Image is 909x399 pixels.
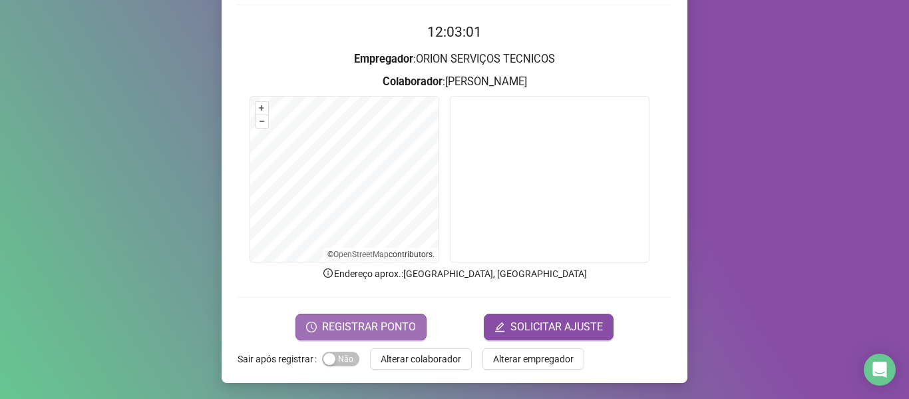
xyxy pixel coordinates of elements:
[238,266,671,281] p: Endereço aprox. : [GEOGRAPHIC_DATA], [GEOGRAPHIC_DATA]
[327,250,435,259] li: © contributors.
[381,352,461,366] span: Alterar colaborador
[256,115,268,128] button: –
[354,53,413,65] strong: Empregador
[322,319,416,335] span: REGISTRAR PONTO
[370,348,472,370] button: Alterar colaborador
[482,348,584,370] button: Alterar empregador
[383,75,443,88] strong: Colaborador
[322,267,334,279] span: info-circle
[493,352,574,366] span: Alterar empregador
[238,73,671,91] h3: : [PERSON_NAME]
[427,24,482,40] time: 12:03:01
[295,314,427,340] button: REGISTRAR PONTO
[256,102,268,115] button: +
[484,314,614,340] button: editSOLICITAR AJUSTE
[494,322,505,332] span: edit
[864,354,896,386] div: Open Intercom Messenger
[333,250,389,259] a: OpenStreetMap
[238,348,322,370] label: Sair após registrar
[306,322,317,332] span: clock-circle
[238,51,671,68] h3: : ORION SERVIÇOS TECNICOS
[510,319,603,335] span: SOLICITAR AJUSTE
